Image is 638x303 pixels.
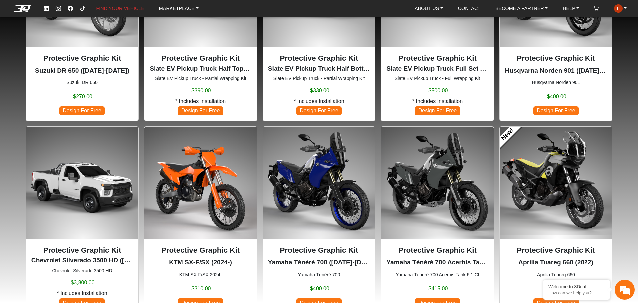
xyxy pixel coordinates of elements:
p: Protective Graphic Kit [386,245,488,256]
span: * Includes Installation [175,97,226,105]
p: Slate EV Pickup Truck Half Top Set (2026) [150,64,251,74]
p: Protective Graphic Kit [268,245,370,256]
img: Silverado 3500 HDnull2020-2023 [26,127,138,239]
p: Protective Graphic Kit [31,245,133,256]
p: Husqvarna Norden 901 (2021-2024) [505,66,607,76]
p: Slate EV Pickup Truck Full Set (2026) [386,64,488,74]
small: Chevrolet Silverado 3500 HD [31,267,133,274]
p: Protective Graphic Kit [505,53,607,64]
span: Design For Free [296,106,342,115]
small: Yamaha Ténéré 700 Acerbis Tank 6.1 Gl [386,271,488,278]
span: Design For Free [533,106,579,115]
span: $415.00 [429,285,448,293]
span: * Includes Installation [412,97,463,105]
span: $270.00 [73,93,92,101]
p: How can we help you? [548,290,605,295]
p: Protective Graphic Kit [150,53,251,64]
span: $310.00 [192,285,211,293]
p: Yamaha Ténéré 700 Acerbis Tank 6.1 Gl (2019-2024) [386,258,488,267]
a: CONTACT [455,3,483,14]
p: Protective Graphic Kit [505,245,607,256]
small: Slate EV Pickup Truck - Partial Wrapping Kit [150,75,251,82]
span: * Includes Installation [57,289,107,297]
p: Slate EV Pickup Truck Half Bottom Set (2026) [268,64,370,74]
small: Slate EV Pickup Truck - Partial Wrapping Kit [268,75,370,82]
span: $400.00 [310,285,329,293]
span: * Includes Installation [294,97,344,105]
span: $390.00 [192,87,211,95]
img: Tuareg 660null2022 [500,127,612,239]
span: $400.00 [547,93,566,101]
div: Welcome to 3Dcal [548,284,605,289]
p: Aprilia Tuareg 660 (2022) [505,258,607,267]
a: HELP [560,3,582,14]
span: $330.00 [310,87,329,95]
p: Protective Graphic Kit [386,53,488,64]
small: Slate EV Pickup Truck - Full Wrapping Kit [386,75,488,82]
span: Design For Free [59,106,105,115]
img: SX-F/SXnull2024- [144,127,257,239]
a: BECOME A PARTNER [493,3,550,14]
p: Yamaha Ténéré 700 (2019-2024) [268,258,370,267]
small: Yamaha Ténéré 700 [268,271,370,278]
small: Husqvarna Norden 901 [505,79,607,86]
a: New! [494,121,521,148]
p: Protective Graphic Kit [31,53,133,64]
p: Suzuki DR 650 (1996-2024) [31,66,133,76]
a: FIND YOUR VEHICLE [94,3,147,14]
span: Design For Free [178,106,223,115]
p: Protective Graphic Kit [268,53,370,64]
span: $3,800.00 [71,279,94,287]
p: Protective Graphic Kit [150,245,251,256]
p: Chevrolet Silverado 3500 HD (2020-2023) [31,256,133,265]
span: $500.00 [429,87,448,95]
span: Design For Free [415,106,460,115]
img: Ténéré 700null2019-2024 [263,127,375,239]
small: KTM SX-F/SX 2024- [150,271,251,278]
a: ABOUT US [412,3,446,14]
a: MARKETPLACE [157,3,201,14]
small: Suzuki DR 650 [31,79,133,86]
p: KTM SX-F/SX (2024-) [150,258,251,267]
small: Aprilia Tuareg 660 [505,271,607,278]
img: Ténéré 700 Acerbis Tank 6.1 Gl2019-2024 [381,127,493,239]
